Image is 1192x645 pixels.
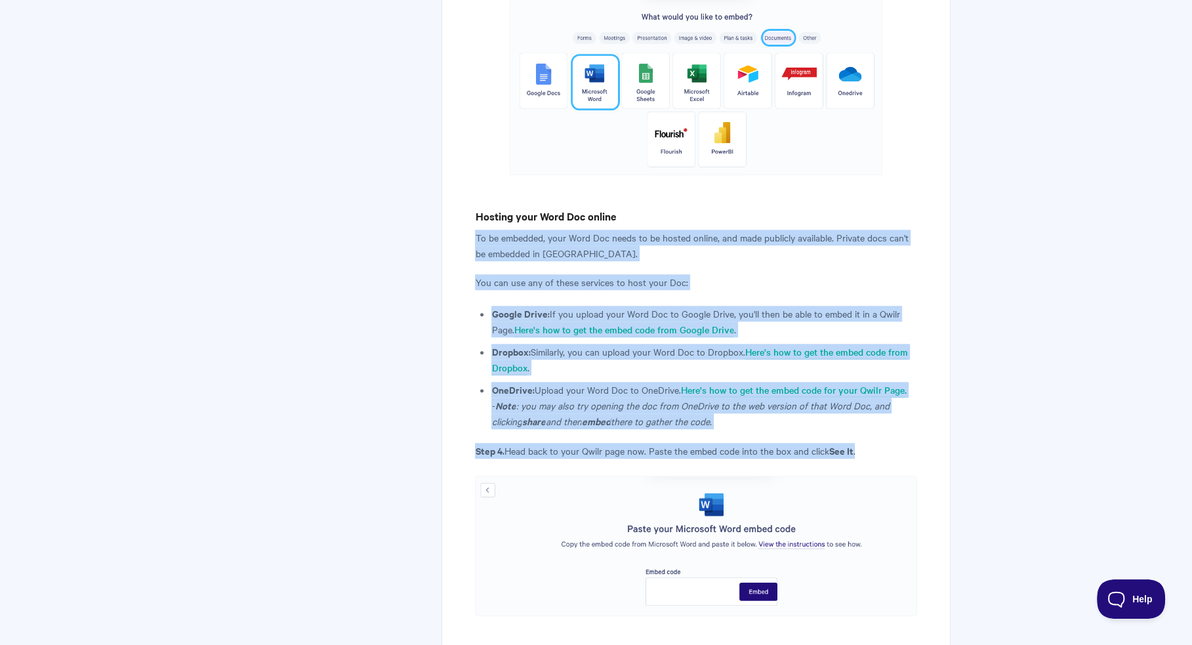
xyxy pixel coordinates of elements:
[1097,579,1166,619] iframe: Toggle Customer Support
[491,399,889,428] em: : you may also try opening the doc from OneDrive to the web version of that Word Doc, and clicking
[491,344,530,358] strong: Dropbox:
[491,306,916,337] li: If you upload your Word Doc to Google Drive, you'll then be able to embed it in a Qwilr Page. .
[475,208,916,224] h4: Hosting your Word Doc online
[514,323,733,337] a: Here's how to get the embed code from Google Drive
[545,415,581,428] em: and then
[475,274,916,290] p: You can use any of these services to host your Doc:
[491,344,916,375] li: Similarly, you can upload your Word Doc to Dropbox. .
[491,382,916,398] p: Upload your Word Doc to OneDrive.
[522,414,545,428] strong: share
[475,230,916,261] p: To be embedded, your Word Doc needs to be hosted online, and made publicly available. Private doc...
[491,383,534,396] strong: OneDrive:
[495,398,516,412] strong: Note
[829,444,853,457] strong: See It
[581,414,610,428] strong: embed
[680,383,906,398] a: Here's how to get the embed code for your Qwilr Page.
[491,398,916,429] p: -
[475,476,916,616] img: file-2T7p4UnZLG.png
[491,306,549,320] strong: Google Drive:
[610,415,711,428] em: there to gather the code.
[475,444,504,457] strong: Step 4.
[475,443,916,459] p: Head back to your Qwilr page now. Paste the embed code into the box and click .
